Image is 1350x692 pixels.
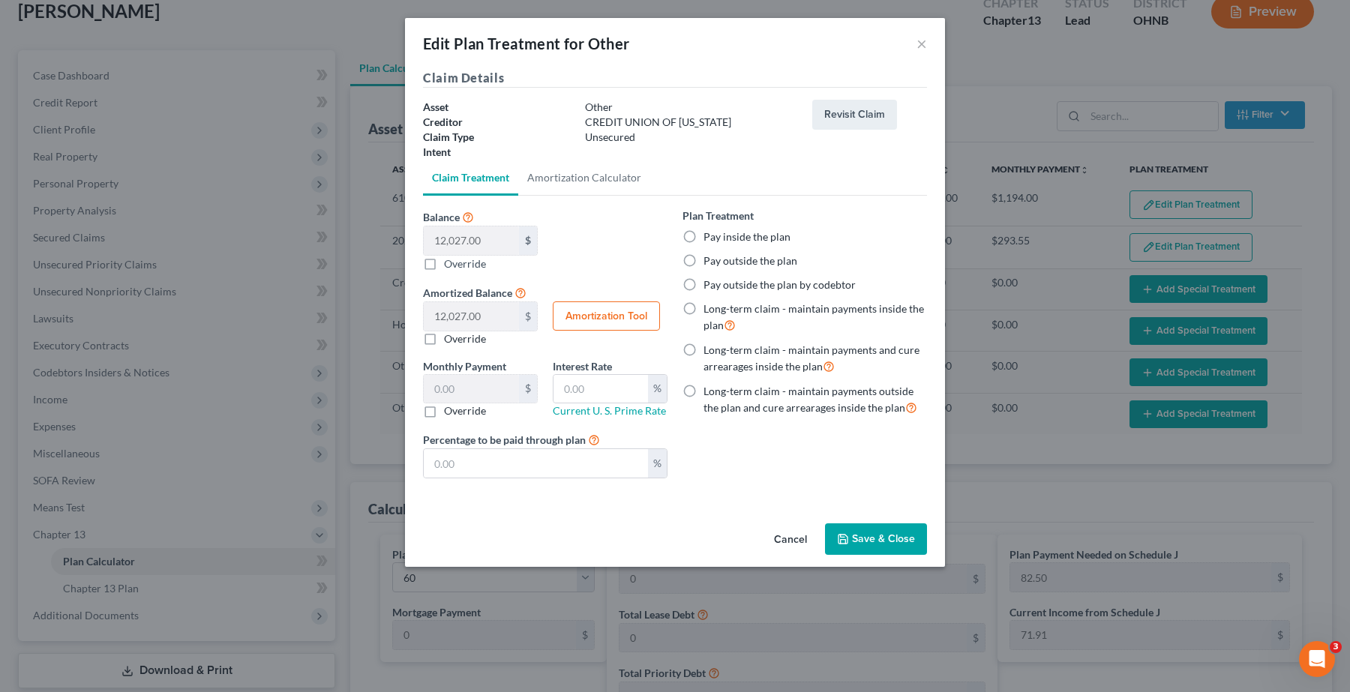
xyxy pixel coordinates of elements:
[1330,641,1342,653] span: 3
[444,331,486,346] label: Override
[424,375,519,403] input: 0.00
[825,523,927,555] button: Save & Close
[424,302,519,331] input: 0.00
[424,226,519,255] input: Balance $ Override
[553,375,648,403] input: 0.00
[423,433,586,446] span: Percentage to be paid through plan
[648,375,667,403] div: %
[519,226,537,255] div: $
[553,404,666,417] a: Current U. S. Prime Rate
[577,115,805,130] div: CREDIT UNION OF [US_STATE]
[423,69,927,88] h5: Claim Details
[762,525,819,555] button: Cancel
[415,115,577,130] div: Creditor
[444,256,486,271] label: Override
[519,302,537,331] div: $
[703,277,856,292] label: Pay outside the plan by codebtor
[812,100,897,130] button: Revisit Claim
[553,301,660,331] button: Amortization Tool
[415,145,577,160] div: Intent
[916,34,927,52] button: ×
[423,286,512,299] span: Amortized Balance
[423,358,506,374] label: Monthly Payment
[682,208,754,223] label: Plan Treatment
[703,343,927,375] label: Long-term claim - maintain payments and cure arrearages inside the plan
[703,253,797,268] label: Pay outside the plan
[703,384,927,416] label: Long-term claim - maintain payments outside the plan and cure arrearages inside the plan
[553,358,612,374] label: Interest Rate
[424,449,648,478] input: 0.00
[703,229,790,244] label: Pay inside the plan
[703,301,927,334] label: Long-term claim - maintain payments inside the plan
[415,130,577,145] div: Claim Type
[423,33,630,54] div: Edit Plan Treatment for Other
[519,375,537,403] div: $
[577,100,805,115] div: Other
[648,449,667,478] div: %
[423,211,460,223] span: Balance
[518,160,650,196] a: Amortization Calculator
[415,100,577,115] div: Asset
[577,130,805,145] div: Unsecured
[444,403,486,418] label: Override
[1299,641,1335,677] iframe: Intercom live chat
[423,160,518,196] a: Claim Treatment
